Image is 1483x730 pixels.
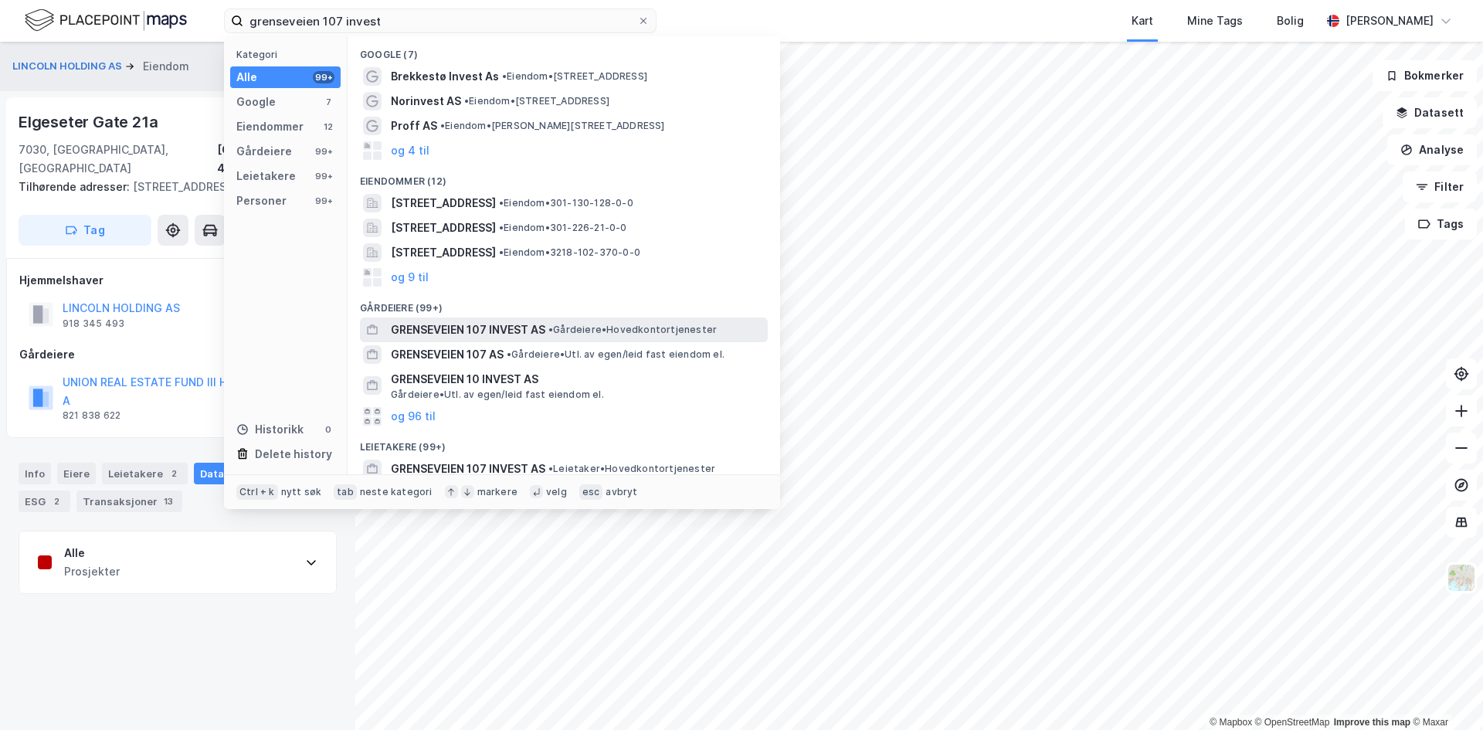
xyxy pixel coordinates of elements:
[236,484,278,500] div: Ctrl + k
[502,70,647,83] span: Eiendom • [STREET_ADDRESS]
[19,463,51,484] div: Info
[440,120,445,131] span: •
[499,222,504,233] span: •
[334,484,357,500] div: tab
[19,345,336,364] div: Gårdeiere
[313,195,334,207] div: 99+
[1406,656,1483,730] iframe: Chat Widget
[546,486,567,498] div: velg
[255,445,332,463] div: Delete history
[1187,12,1243,30] div: Mine Tags
[348,290,780,317] div: Gårdeiere (99+)
[49,494,64,509] div: 2
[499,222,627,234] span: Eiendom • 301-226-21-0-0
[1373,60,1477,91] button: Bokmerker
[217,141,337,178] div: [GEOGRAPHIC_DATA], 405/70
[236,167,296,185] div: Leietakere
[322,121,334,133] div: 12
[63,317,124,330] div: 918 345 493
[57,463,96,484] div: Eiere
[236,49,341,60] div: Kategori
[391,345,504,364] span: GRENSEVEIEN 107 AS
[1210,717,1252,728] a: Mapbox
[1383,97,1477,128] button: Datasett
[391,460,545,478] span: GRENSEVEIEN 107 INVEST AS
[391,389,604,401] span: Gårdeiere • Utl. av egen/leid fast eiendom el.
[1132,12,1153,30] div: Kart
[391,141,429,160] button: og 4 til
[391,268,429,287] button: og 9 til
[102,463,188,484] div: Leietakere
[548,463,715,475] span: Leietaker • Hovedkontortjenester
[143,57,189,76] div: Eiendom
[1406,656,1483,730] div: Kontrollprogram for chat
[499,197,633,209] span: Eiendom • 301-130-128-0-0
[313,170,334,182] div: 99+
[236,142,292,161] div: Gårdeiere
[548,324,553,335] span: •
[236,117,304,136] div: Eiendommer
[19,141,217,178] div: 7030, [GEOGRAPHIC_DATA], [GEOGRAPHIC_DATA]
[499,246,504,258] span: •
[1255,717,1330,728] a: OpenStreetMap
[1403,171,1477,202] button: Filter
[499,246,640,259] span: Eiendom • 3218-102-370-0-0
[243,9,637,32] input: Søk på adresse, matrikkel, gårdeiere, leietakere eller personer
[1387,134,1477,165] button: Analyse
[19,180,133,193] span: Tilhørende adresser:
[499,197,504,209] span: •
[391,321,545,339] span: GRENSEVEIEN 107 INVEST AS
[391,407,436,426] button: og 96 til
[579,484,603,500] div: esc
[391,194,496,212] span: [STREET_ADDRESS]
[391,219,496,237] span: [STREET_ADDRESS]
[1277,12,1304,30] div: Bolig
[194,463,270,484] div: Datasett
[63,409,120,422] div: 821 838 622
[64,544,120,562] div: Alle
[391,243,496,262] span: [STREET_ADDRESS]
[161,494,176,509] div: 13
[548,463,553,474] span: •
[1346,12,1434,30] div: [PERSON_NAME]
[236,68,257,87] div: Alle
[1334,717,1410,728] a: Improve this map
[348,429,780,457] div: Leietakere (99+)
[464,95,609,107] span: Eiendom • [STREET_ADDRESS]
[507,348,725,361] span: Gårdeiere • Utl. av egen/leid fast eiendom el.
[391,117,437,135] span: Proff AS
[19,178,324,196] div: [STREET_ADDRESS]
[348,163,780,191] div: Eiendommer (12)
[12,59,125,74] button: LINCOLN HOLDING AS
[1405,209,1477,239] button: Tags
[19,271,336,290] div: Hjemmelshaver
[391,370,762,389] span: GRENSEVEIEN 10 INVEST AS
[236,93,276,111] div: Google
[64,562,120,581] div: Prosjekter
[507,348,511,360] span: •
[313,145,334,158] div: 99+
[19,215,151,246] button: Tag
[606,486,637,498] div: avbryt
[322,96,334,108] div: 7
[440,120,665,132] span: Eiendom • [PERSON_NAME][STREET_ADDRESS]
[548,324,717,336] span: Gårdeiere • Hovedkontortjenester
[236,192,287,210] div: Personer
[19,491,70,512] div: ESG
[313,71,334,83] div: 99+
[166,466,182,481] div: 2
[76,491,182,512] div: Transaksjoner
[348,36,780,64] div: Google (7)
[360,486,433,498] div: neste kategori
[477,486,518,498] div: markere
[502,70,507,82] span: •
[391,67,499,86] span: Brekkestø Invest As
[391,92,461,110] span: Norinvest AS
[464,95,469,107] span: •
[236,420,304,439] div: Historikk
[281,486,322,498] div: nytt søk
[25,7,187,34] img: logo.f888ab2527a4732fd821a326f86c7f29.svg
[322,423,334,436] div: 0
[1447,563,1476,592] img: Z
[19,110,161,134] div: Elgeseter Gate 21a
